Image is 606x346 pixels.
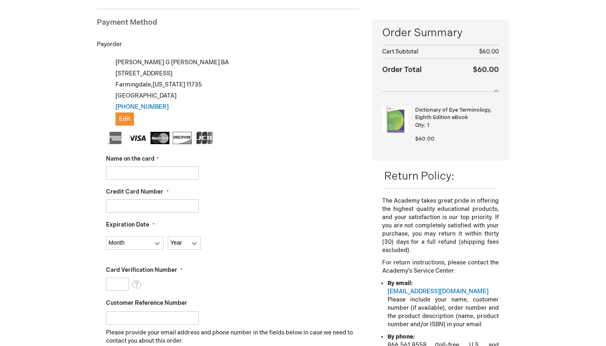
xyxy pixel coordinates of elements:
span: Return Policy: [384,170,454,183]
span: Card Verification Number [106,267,177,274]
img: MasterCard [150,132,169,144]
span: Customer Reference Number [106,299,187,306]
a: [EMAIL_ADDRESS][DOMAIN_NAME] [388,288,489,295]
img: Dictionary of Eye Terminology, Eighth Edition eBook [382,106,409,133]
span: 1 [427,122,429,129]
div: [PERSON_NAME] G [PERSON_NAME] BA [STREET_ADDRESS] Farmingdale , 11735 [GEOGRAPHIC_DATA] [106,57,359,126]
span: $60.00 [479,48,499,55]
span: Name on the card [106,155,155,162]
li: Please include your name, customer number (if available), order number and the product descriptio... [388,279,499,329]
img: Discover [173,132,192,144]
div: Payment Method [97,17,359,32]
span: Credit Card Number [106,188,163,195]
span: Order Summary [382,26,499,45]
img: Visa [128,132,147,144]
th: Cart Subtotal [382,45,456,59]
p: The Academy takes great pride in offering the highest quality educational products, and your sati... [382,197,499,255]
strong: Dictionary of Eye Terminology, Eighth Edition eBook [415,106,497,122]
span: $60.00 [415,136,435,142]
button: Edit [115,112,134,126]
span: Qty [415,122,424,129]
strong: By email: [388,280,413,287]
span: $60.00 [473,65,499,74]
span: Edit [119,115,130,122]
img: American Express [106,132,125,144]
strong: Order Total [382,63,422,75]
strong: By phone: [388,333,415,340]
p: For return instructions, please contact the Academy’s Service Center: [382,259,499,275]
span: Expiration Date [106,221,149,228]
span: Payorder [97,41,122,48]
a: [PHONE_NUMBER] [115,103,169,110]
input: Card Verification Number [106,278,129,291]
span: [US_STATE] [153,81,185,88]
img: JCB [195,132,214,144]
input: Credit Card Number [106,199,199,213]
p: Please provide your email address and phone number in the fields below in case we need to contact... [106,329,359,345]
